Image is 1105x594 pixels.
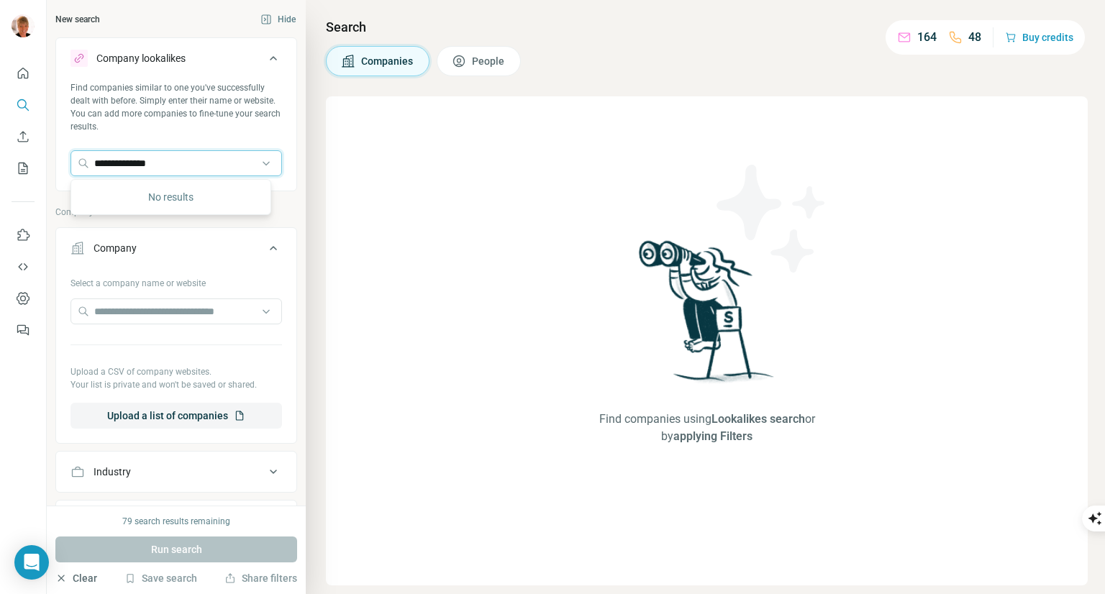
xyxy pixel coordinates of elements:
[12,14,35,37] img: Avatar
[12,155,35,181] button: My lists
[12,222,35,248] button: Use Surfe on LinkedIn
[56,41,296,81] button: Company lookalikes
[12,92,35,118] button: Search
[71,81,282,133] div: Find companies similar to one you've successfully dealt with before. Simply enter their name or w...
[96,51,186,65] div: Company lookalikes
[591,411,824,445] span: Find companies using or by
[55,13,100,26] div: New search
[673,429,752,443] span: applying Filters
[94,241,137,255] div: Company
[94,465,131,479] div: Industry
[124,571,197,585] button: Save search
[12,60,35,86] button: Quick start
[122,515,230,528] div: 79 search results remaining
[361,54,414,68] span: Companies
[74,183,268,211] div: No results
[1005,27,1073,47] button: Buy credits
[12,317,35,343] button: Feedback
[56,503,296,538] button: HQ location
[12,124,35,150] button: Enrich CSV
[12,254,35,280] button: Use Surfe API
[917,29,937,46] p: 164
[632,237,782,397] img: Surfe Illustration - Woman searching with binoculars
[326,17,1088,37] h4: Search
[711,412,805,426] span: Lookalikes search
[12,285,35,311] button: Dashboard
[71,403,282,429] button: Upload a list of companies
[71,378,282,391] p: Your list is private and won't be saved or shared.
[55,571,97,585] button: Clear
[56,454,296,489] button: Industry
[707,154,837,283] img: Surfe Illustration - Stars
[71,271,282,290] div: Select a company name or website
[55,206,297,219] p: Company information
[968,29,981,46] p: 48
[472,54,506,68] span: People
[224,571,297,585] button: Share filters
[14,545,49,580] div: Open Intercom Messenger
[56,231,296,271] button: Company
[250,9,306,30] button: Hide
[71,365,282,378] p: Upload a CSV of company websites.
